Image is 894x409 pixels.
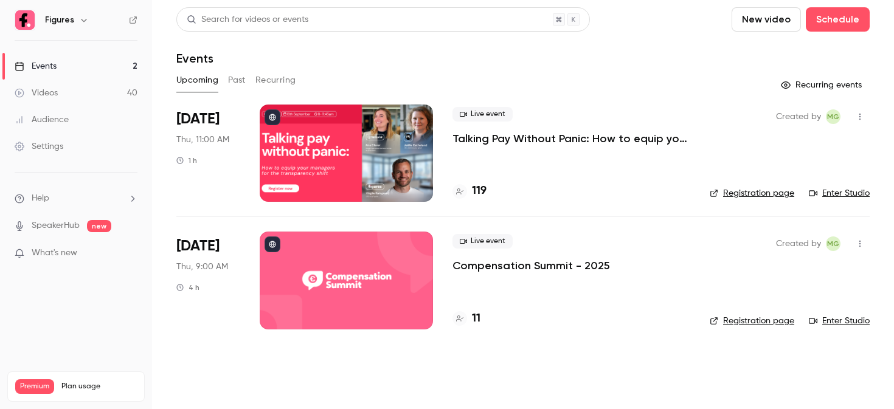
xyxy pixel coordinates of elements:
iframe: Noticeable Trigger [123,248,137,259]
div: 4 h [176,283,199,292]
li: help-dropdown-opener [15,192,137,205]
a: Talking Pay Without Panic: How to equip your managers for the transparency shift [452,131,690,146]
span: Premium [15,379,54,394]
h4: 119 [472,183,487,199]
span: Mégane Gateau [826,109,840,124]
button: New video [732,7,801,32]
span: Thu, 11:00 AM [176,134,229,146]
span: new [87,220,111,232]
div: Oct 16 Thu, 9:00 AM (Europe/Paris) [176,232,240,329]
div: 1 h [176,156,197,165]
h6: Figures [45,14,74,26]
button: Schedule [806,7,870,32]
div: Sep 18 Thu, 11:00 AM (Europe/Paris) [176,105,240,202]
h1: Events [176,51,213,66]
span: Mégane Gateau [826,236,840,251]
div: Events [15,60,57,72]
span: Live event [452,234,513,249]
span: Plan usage [61,382,137,391]
div: Settings [15,140,63,153]
button: Recurring events [775,75,870,95]
a: Compensation Summit - 2025 [452,258,610,273]
a: Enter Studio [809,187,870,199]
a: 11 [452,311,480,327]
div: Audience [15,114,69,126]
button: Past [228,70,246,90]
span: Help [32,192,49,205]
button: Recurring [255,70,296,90]
a: Enter Studio [809,315,870,327]
a: SpeakerHub [32,219,80,232]
h4: 11 [472,311,480,327]
span: MG [827,236,839,251]
span: [DATE] [176,236,220,256]
span: Created by [776,236,821,251]
a: 119 [452,183,487,199]
span: Thu, 9:00 AM [176,261,228,273]
span: Live event [452,107,513,122]
span: Created by [776,109,821,124]
img: Figures [15,10,35,30]
span: MG [827,109,839,124]
a: Registration page [710,187,794,199]
a: Registration page [710,315,794,327]
div: Videos [15,87,58,99]
span: [DATE] [176,109,220,129]
div: Search for videos or events [187,13,308,26]
button: Upcoming [176,70,218,90]
span: What's new [32,247,77,259]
